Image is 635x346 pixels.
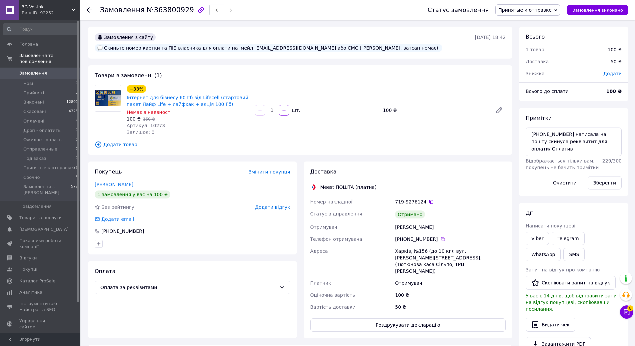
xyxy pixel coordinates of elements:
[127,116,141,122] span: 100 ₴
[526,248,561,261] a: WhatsApp
[95,44,442,52] div: Скиньте номер картки та ПІБ власника для оплати на імейл [EMAIL_ADDRESS][DOMAIN_NAME] або СМС ([P...
[395,198,506,205] div: 719-9276124
[380,106,490,115] div: 100 ₴
[310,292,355,298] span: Оціночна вартість
[310,280,331,286] span: Платник
[76,118,78,124] span: 4
[23,90,44,96] span: Прийняті
[23,109,46,115] span: Скасовані
[100,284,277,291] span: Оплата за реквізитами
[23,128,61,134] span: Дроп - оплатить
[19,301,62,313] span: Інструменти веб-майстра та SEO
[19,203,52,209] span: Повідомлення
[526,34,545,40] span: Всього
[310,236,362,242] span: Телефон отримувача
[526,47,544,52] span: 1 товар
[526,59,549,64] span: Доставка
[526,210,533,216] span: Дії
[526,71,545,76] span: Знижка
[101,228,145,234] div: [PHONE_NUMBER]
[94,216,135,222] div: Додати email
[19,238,62,250] span: Показники роботи компанії
[95,72,162,79] span: Товари в замовленні (1)
[143,117,155,122] span: 150 ₴
[319,184,378,190] div: Meest ПОШТА (платна)
[95,169,122,175] span: Покупець
[23,174,40,180] span: Срочно
[95,33,156,41] div: Замовлення з сайту
[147,6,194,14] span: №363800929
[87,7,92,13] div: Повернутися назад
[395,210,425,218] div: Отримано
[19,226,69,232] span: [DEMOGRAPHIC_DATA]
[127,95,248,107] a: Інтернет для бізнесу 60 Гб від Lifecell (стартовий пакет Лайф Life + лайфхак + акція 100 Гб)
[95,268,115,274] span: Оплата
[95,190,170,198] div: 1 замовлення у вас на 100 ₴
[23,81,33,87] span: Нові
[95,182,133,187] a: [PERSON_NAME]
[526,128,622,156] textarea: [PHONE_NUMBER] написала на пошту скинула реквізитит для оплати/ Оплатив
[567,5,628,15] button: Замовлення виконано
[19,289,42,295] span: Аналітика
[76,156,78,162] span: 0
[563,248,585,261] button: SMS
[19,41,38,47] span: Головна
[526,223,575,228] span: Написати покупцеві
[76,81,78,87] span: 0
[290,107,301,114] div: шт.
[76,146,78,152] span: 1
[547,176,582,189] button: Очистити
[526,318,575,332] button: Видати чек
[394,221,507,233] div: [PERSON_NAME]
[428,7,489,13] div: Статус замовлення
[76,90,78,96] span: 3
[71,184,78,196] span: 572
[127,85,146,93] div: −33%
[526,158,599,170] span: Відображається тільки вам, покупець не бачить примітки
[249,169,290,174] span: Змінити покупця
[127,110,172,115] span: Немає в наявності
[526,115,552,121] span: Примітки
[526,89,569,94] span: Всього до сплати
[588,176,622,189] button: Зберегти
[101,204,134,210] span: Без рейтингу
[19,70,47,76] span: Замовлення
[23,146,57,152] span: Отправленные
[310,304,356,310] span: Вартість доставки
[255,204,290,210] span: Додати відгук
[475,35,506,40] time: [DATE] 18:42
[22,10,80,16] div: Ваш ID: 92252
[552,232,584,245] a: Telegram
[23,165,73,171] span: Принятые к отправке
[394,245,507,277] div: Харків, №156 (до 10 кг): вул. [PERSON_NAME][STREET_ADDRESS], (Тютюнова каса Сільпо, ТРЦ [PERSON_N...
[100,6,145,14] span: Замовлення
[627,305,633,311] span: 8
[606,89,622,94] b: 100 ₴
[498,7,552,13] span: Принятые к отправке
[23,99,44,105] span: Виконані
[526,267,600,272] span: Запит на відгук про компанію
[23,137,63,143] span: Ожидает оплаты
[23,156,46,162] span: Под заказ
[97,45,103,51] img: :speech_balloon:
[603,71,622,76] span: Додати
[19,255,37,261] span: Відгуки
[76,137,78,143] span: 0
[572,8,623,13] span: Замовлення виконано
[19,278,55,284] span: Каталог ProSale
[607,54,626,69] div: 50 ₴
[95,90,121,106] img: Інтернет для бізнесу 60 Гб від Lifecell (стартовий пакет Лайф Life + лайфхак + акція 100 Гб)
[101,216,135,222] div: Додати email
[526,293,619,312] span: У вас є 14 днів, щоб відправити запит на відгук покупцеві, скопіювавши посилання.
[23,184,71,196] span: Замовлення з [PERSON_NAME]
[602,158,622,164] span: 229 / 300
[76,128,78,134] span: 0
[526,276,616,290] button: Скопіювати запит на відгук
[23,118,44,124] span: Оплачені
[310,211,362,216] span: Статус відправлення
[69,109,78,115] span: 4325
[127,130,155,135] span: Залишок: 0
[310,169,337,175] span: Доставка
[95,141,506,148] span: Додати товар
[19,53,80,65] span: Замовлення та повідомлення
